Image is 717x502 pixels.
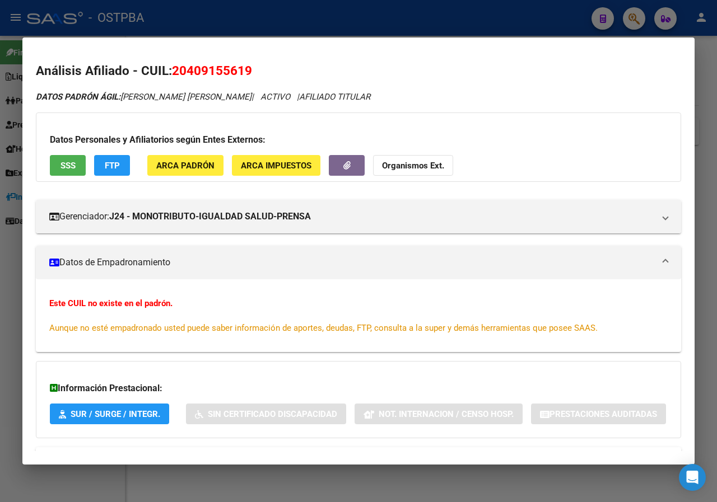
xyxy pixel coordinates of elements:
[36,200,681,233] mat-expansion-panel-header: Gerenciador:J24 - MONOTRIBUTO-IGUALDAD SALUD-PRENSA
[241,161,311,171] span: ARCA Impuestos
[60,161,76,171] span: SSS
[36,246,681,279] mat-expansion-panel-header: Datos de Empadronamiento
[50,382,667,395] h3: Información Prestacional:
[49,210,654,223] mat-panel-title: Gerenciador:
[49,256,654,269] mat-panel-title: Datos de Empadronamiento
[172,63,252,78] span: 20409155619
[232,155,320,176] button: ARCA Impuestos
[355,404,523,424] button: Not. Internacion / Censo Hosp.
[49,298,173,308] strong: Este CUIL no existe en el padrón.
[379,409,514,419] span: Not. Internacion / Censo Hosp.
[50,155,86,176] button: SSS
[531,404,666,424] button: Prestaciones Auditadas
[147,155,224,176] button: ARCA Padrón
[71,409,160,419] span: SUR / SURGE / INTEGR.
[109,210,311,223] strong: J24 - MONOTRIBUTO-IGUALDAD SALUD-PRENSA
[36,92,252,102] span: [PERSON_NAME] [PERSON_NAME]
[550,409,657,419] span: Prestaciones Auditadas
[36,62,681,81] h2: Análisis Afiliado - CUIL:
[186,404,346,424] button: Sin Certificado Discapacidad
[36,92,370,102] i: | ACTIVO |
[49,323,598,333] span: Aunque no esté empadronado usted puede saber información de aportes, deudas, FTP, consulta a la s...
[373,155,453,176] button: Organismos Ext.
[94,155,130,176] button: FTP
[299,92,370,102] span: AFILIADO TITULAR
[382,161,444,171] strong: Organismos Ext.
[208,409,337,419] span: Sin Certificado Discapacidad
[50,133,667,147] h3: Datos Personales y Afiliatorios según Entes Externos:
[50,404,169,424] button: SUR / SURGE / INTEGR.
[156,161,215,171] span: ARCA Padrón
[36,279,681,352] div: Datos de Empadronamiento
[36,92,120,102] strong: DATOS PADRÓN ÁGIL:
[679,464,706,491] div: Open Intercom Messenger
[36,447,681,474] mat-expansion-panel-header: Aportes y Contribuciones del Afiliado: 20409155619
[105,161,120,171] span: FTP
